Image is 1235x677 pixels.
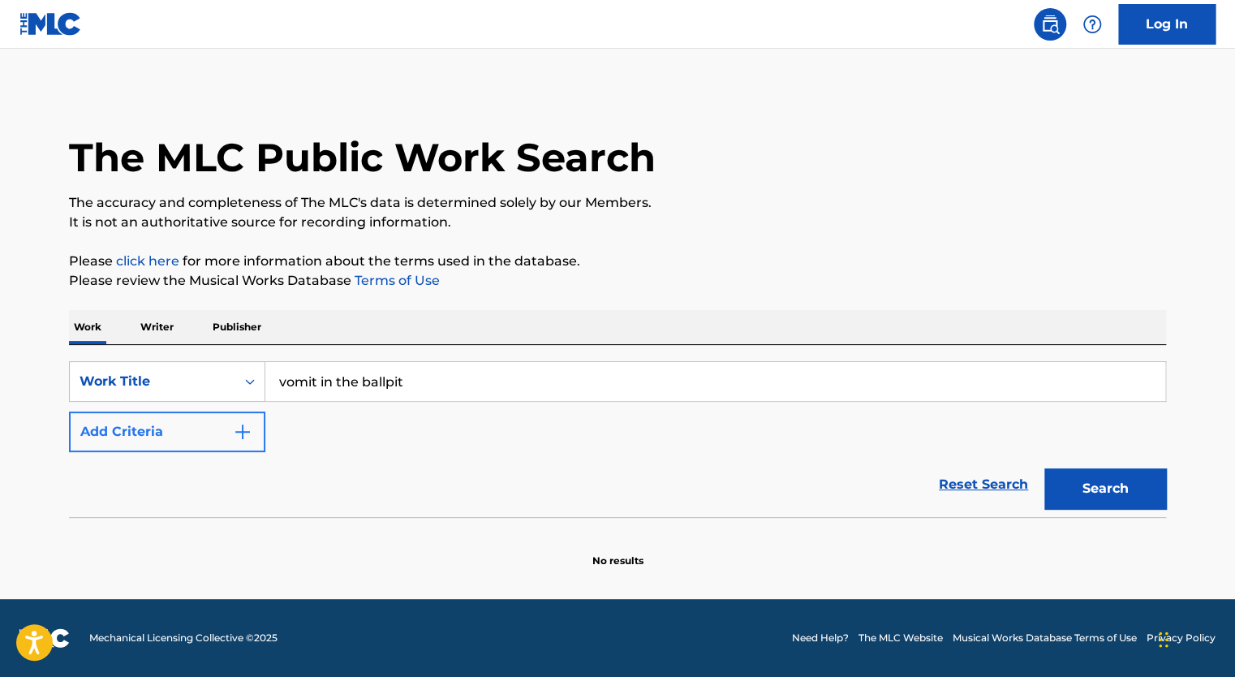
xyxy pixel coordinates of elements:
[931,467,1036,502] a: Reset Search
[19,12,82,36] img: MLC Logo
[19,628,70,648] img: logo
[1159,615,1168,664] div: Drag
[69,213,1166,232] p: It is not an authoritative source for recording information.
[69,193,1166,213] p: The accuracy and completeness of The MLC's data is determined solely by our Members.
[592,534,643,568] p: No results
[80,372,226,391] div: Work Title
[1076,8,1108,41] div: Help
[1154,599,1235,677] iframe: Chat Widget
[1044,468,1166,509] button: Search
[792,631,849,645] a: Need Help?
[136,310,179,344] p: Writer
[69,271,1166,291] p: Please review the Musical Works Database
[1040,15,1060,34] img: search
[233,422,252,442] img: 9d2ae6d4665cec9f34b9.svg
[1147,631,1216,645] a: Privacy Policy
[1082,15,1102,34] img: help
[1118,4,1216,45] a: Log In
[69,361,1166,517] form: Search Form
[953,631,1137,645] a: Musical Works Database Terms of Use
[69,310,106,344] p: Work
[69,133,656,182] h1: The MLC Public Work Search
[69,412,265,452] button: Add Criteria
[1034,8,1066,41] a: Public Search
[351,273,440,288] a: Terms of Use
[89,631,278,645] span: Mechanical Licensing Collective © 2025
[116,253,179,269] a: click here
[69,252,1166,271] p: Please for more information about the terms used in the database.
[858,631,943,645] a: The MLC Website
[208,310,266,344] p: Publisher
